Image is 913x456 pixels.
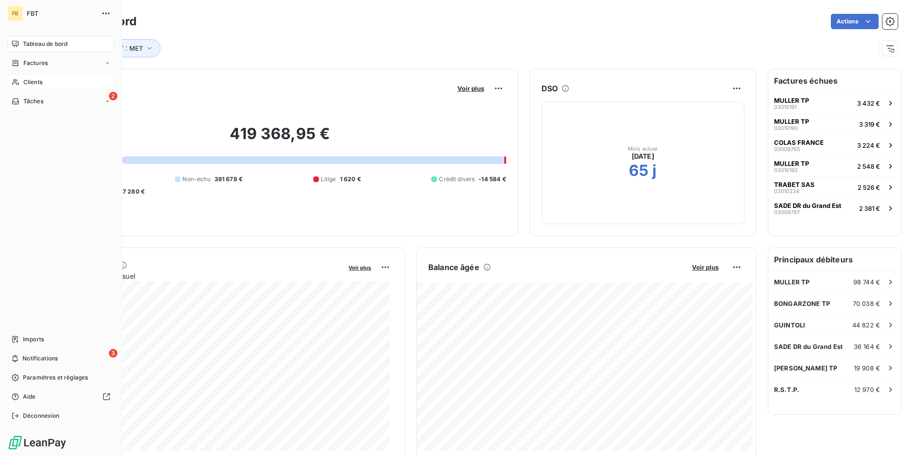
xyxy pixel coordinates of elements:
[831,14,879,29] button: Actions
[853,278,880,286] span: 98 744 €
[349,264,371,271] span: Voir plus
[854,386,880,393] span: 12 970 €
[854,343,880,350] span: 36 164 €
[632,152,654,161] span: [DATE]
[774,209,800,215] span: 03009787
[439,175,475,184] span: Crédit divers
[857,163,880,170] span: 2 548 €
[857,141,880,149] span: 3 224 €
[852,321,880,329] span: 44 822 €
[120,187,145,196] span: -7 280 €
[774,343,843,350] span: SADE DR du Grand Est
[8,435,67,450] img: Logo LeanPay
[768,155,901,176] button: MULLER TP030101922 548 €
[109,349,117,358] span: 3
[774,300,830,307] span: BONGARZONE TP
[692,263,719,271] span: Voir plus
[346,263,374,271] button: Voir plus
[774,364,837,372] span: [PERSON_NAME] TP
[629,161,648,180] h2: 65
[478,175,506,184] span: -14 584 €
[321,175,336,184] span: Litige
[89,39,160,57] button: DEPOT : MET
[23,40,67,48] span: Tableau de bord
[774,188,799,194] span: 03010234
[774,167,798,173] span: 03010192
[23,335,44,344] span: Imports
[109,92,117,100] span: 2
[457,85,484,92] span: Voir plus
[854,364,880,372] span: 19 908 €
[8,6,23,21] div: FB
[774,181,815,188] span: TRABET SAS
[859,205,880,212] span: 2 381 €
[774,146,800,152] span: 03009765
[23,59,48,67] span: Factures
[23,392,36,401] span: Aide
[774,118,809,125] span: MULLER TP
[859,120,880,128] span: 3 319 €
[182,175,210,184] span: Non-échu
[774,278,809,286] span: MULLER TP
[774,160,809,167] span: MULLER TP
[652,161,657,180] h2: j
[54,124,506,153] h2: 419 368,95 €
[768,134,901,155] button: COLAS FRANCE030097653 224 €
[23,78,42,87] span: Clients
[8,389,114,404] a: Aide
[628,146,658,152] span: Mois actuel
[768,176,901,197] button: TRABET SAS030102342 526 €
[22,354,58,363] span: Notifications
[774,125,798,131] span: 03010190
[768,69,901,92] h6: Factures échues
[768,248,901,271] h6: Principaux débiteurs
[768,113,901,134] button: MULLER TP030101903 319 €
[103,44,143,52] span: DEPOT : MET
[455,84,487,93] button: Voir plus
[774,202,841,209] span: SADE DR du Grand Est
[23,373,88,382] span: Paramètres et réglages
[774,97,809,104] span: MULLER TP
[214,175,243,184] span: 391 678 €
[857,99,880,107] span: 3 432 €
[881,423,903,446] iframe: Intercom live chat
[858,184,880,191] span: 2 526 €
[23,97,43,106] span: Tâches
[768,197,901,218] button: SADE DR du Grand Est030097872 381 €
[853,300,880,307] span: 70 038 €
[541,83,558,94] h6: DSO
[774,386,799,393] span: R.S.T.P.
[774,139,824,146] span: COLAS FRANCE
[340,175,361,184] span: 1 620 €
[54,271,342,281] span: Chiffre d'affaires mensuel
[689,263,722,271] button: Voir plus
[774,104,796,110] span: 03010191
[23,412,60,420] span: Déconnexion
[428,261,479,273] h6: Balance âgée
[768,92,901,113] button: MULLER TP030101913 432 €
[774,321,805,329] span: GUINTOLI
[27,10,96,17] span: FBT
